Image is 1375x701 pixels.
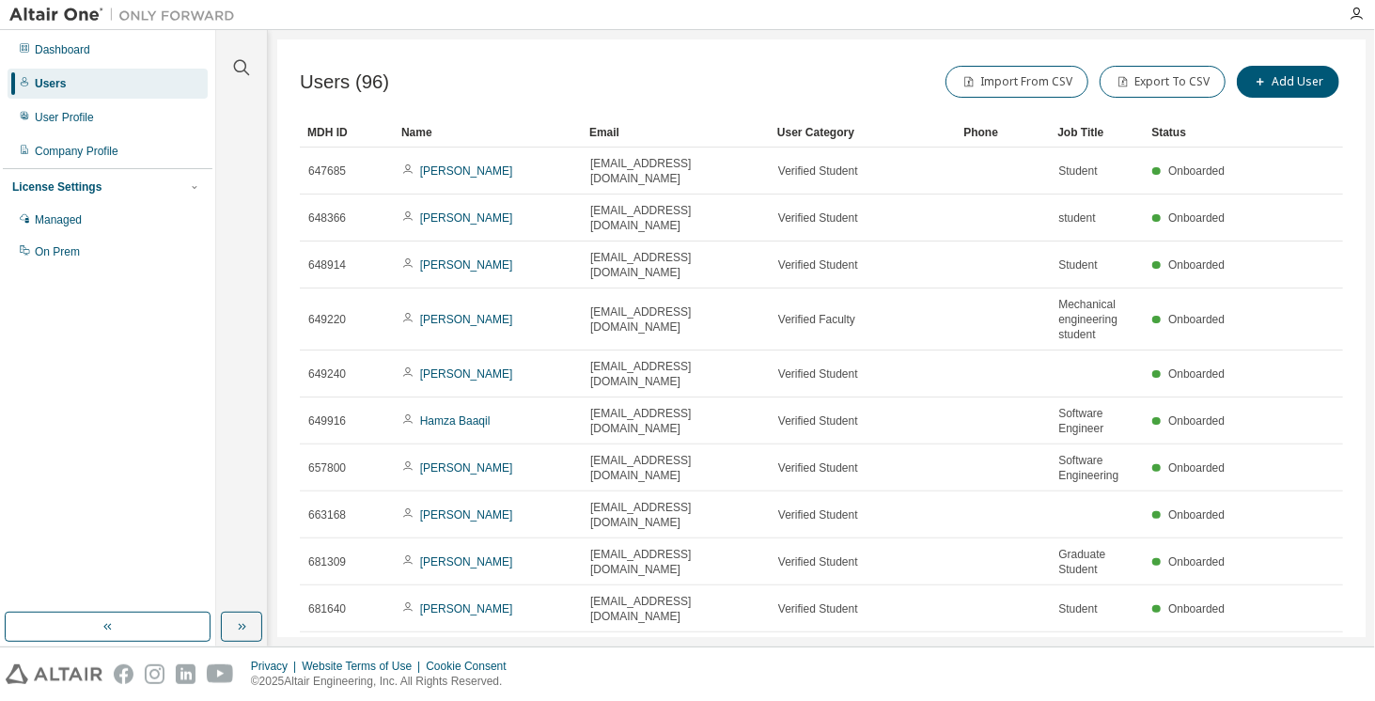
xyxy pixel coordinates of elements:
[590,250,761,280] span: [EMAIL_ADDRESS][DOMAIN_NAME]
[778,601,858,616] span: Verified Student
[420,508,513,522] a: [PERSON_NAME]
[777,117,948,148] div: User Category
[420,461,513,475] a: [PERSON_NAME]
[590,406,761,436] span: [EMAIL_ADDRESS][DOMAIN_NAME]
[308,601,346,616] span: 681640
[251,659,302,674] div: Privacy
[251,674,518,690] p: © 2025 Altair Engineering, Inc. All Rights Reserved.
[778,460,858,475] span: Verified Student
[420,211,513,225] a: [PERSON_NAME]
[420,258,513,272] a: [PERSON_NAME]
[6,664,102,684] img: altair_logo.svg
[590,203,761,233] span: [EMAIL_ADDRESS][DOMAIN_NAME]
[308,460,346,475] span: 657800
[35,212,82,227] div: Managed
[9,6,244,24] img: Altair One
[176,664,195,684] img: linkedin.svg
[778,164,858,179] span: Verified Student
[302,659,426,674] div: Website Terms of Use
[401,117,574,148] div: Name
[308,164,346,179] span: 647685
[1168,258,1225,272] span: Onboarded
[35,76,66,91] div: Users
[145,664,164,684] img: instagram.svg
[300,71,389,93] span: Users (96)
[1058,406,1135,436] span: Software Engineer
[1058,453,1135,483] span: Software Engineering
[308,507,346,522] span: 663168
[420,602,513,615] a: [PERSON_NAME]
[1237,66,1339,98] button: Add User
[1168,164,1225,178] span: Onboarded
[590,453,761,483] span: [EMAIL_ADDRESS][DOMAIN_NAME]
[1058,210,1095,226] span: student
[1168,602,1225,615] span: Onboarded
[589,117,762,148] div: Email
[1168,367,1225,381] span: Onboarded
[308,210,346,226] span: 648366
[778,210,858,226] span: Verified Student
[1168,508,1225,522] span: Onboarded
[207,664,234,684] img: youtube.svg
[1168,211,1225,225] span: Onboarded
[590,304,761,335] span: [EMAIL_ADDRESS][DOMAIN_NAME]
[308,554,346,569] span: 681309
[1151,117,1230,148] div: Status
[778,312,855,327] span: Verified Faculty
[35,244,80,259] div: On Prem
[114,664,133,684] img: facebook.svg
[308,413,346,428] span: 649916
[420,367,513,381] a: [PERSON_NAME]
[308,312,346,327] span: 649220
[420,164,513,178] a: [PERSON_NAME]
[420,555,513,569] a: [PERSON_NAME]
[308,366,346,382] span: 649240
[778,413,858,428] span: Verified Student
[420,313,513,326] a: [PERSON_NAME]
[590,500,761,530] span: [EMAIL_ADDRESS][DOMAIN_NAME]
[1100,66,1226,98] button: Export To CSV
[1058,297,1135,342] span: Mechanical engineering student
[35,42,90,57] div: Dashboard
[1058,601,1097,616] span: Student
[590,359,761,389] span: [EMAIL_ADDRESS][DOMAIN_NAME]
[1168,555,1225,569] span: Onboarded
[1168,461,1225,475] span: Onboarded
[1168,313,1225,326] span: Onboarded
[12,179,102,195] div: License Settings
[308,257,346,273] span: 648914
[426,659,517,674] div: Cookie Consent
[1058,164,1097,179] span: Student
[1058,547,1135,577] span: Graduate Student
[35,110,94,125] div: User Profile
[420,414,491,428] a: Hamza Baaqil
[590,594,761,624] span: [EMAIL_ADDRESS][DOMAIN_NAME]
[1058,257,1097,273] span: Student
[778,366,858,382] span: Verified Student
[1057,117,1136,148] div: Job Title
[963,117,1042,148] div: Phone
[307,117,386,148] div: MDH ID
[35,144,118,159] div: Company Profile
[778,257,858,273] span: Verified Student
[778,554,858,569] span: Verified Student
[778,507,858,522] span: Verified Student
[590,547,761,577] span: [EMAIL_ADDRESS][DOMAIN_NAME]
[1168,414,1225,428] span: Onboarded
[945,66,1088,98] button: Import From CSV
[590,156,761,186] span: [EMAIL_ADDRESS][DOMAIN_NAME]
